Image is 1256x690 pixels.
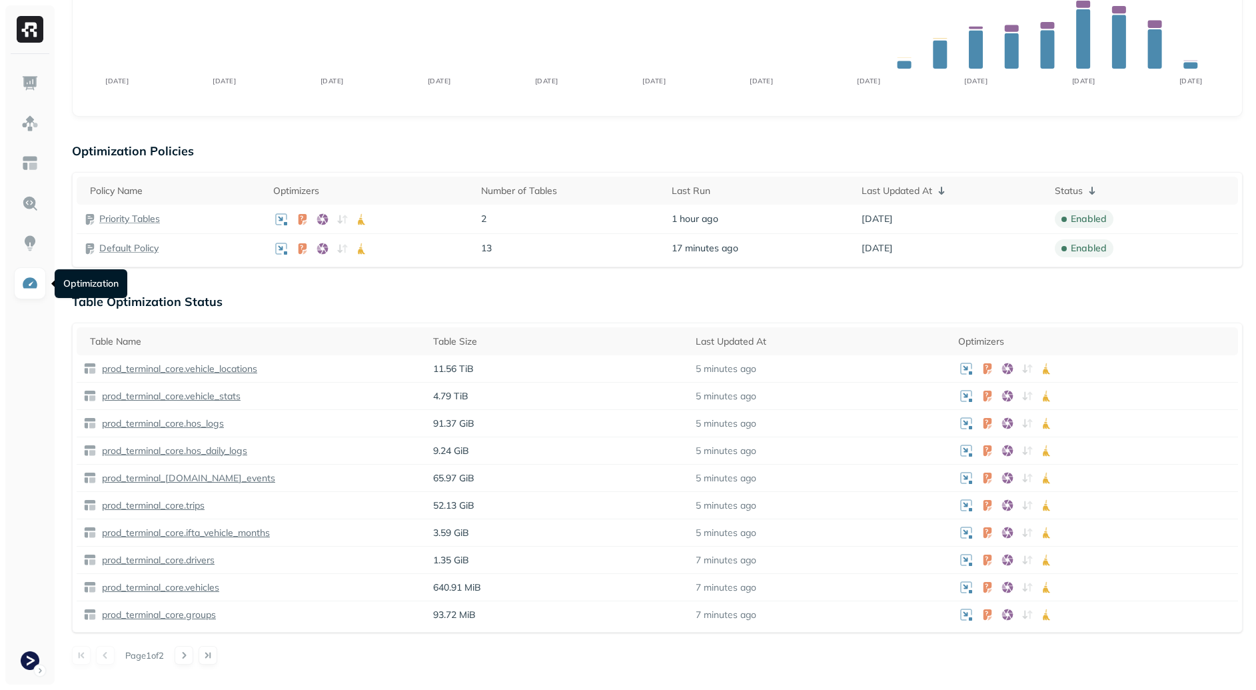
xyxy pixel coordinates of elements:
[21,155,39,172] img: Asset Explorer
[83,553,97,567] img: table
[97,472,275,485] a: prod_terminal_[DOMAIN_NAME]_events
[21,115,39,132] img: Assets
[1055,183,1231,199] div: Status
[1179,77,1203,85] tspan: [DATE]
[83,608,97,621] img: table
[99,581,219,594] p: prod_terminal_core.vehicles
[672,213,718,225] span: 1 hour ago
[862,183,1041,199] div: Last Updated At
[99,499,205,512] p: prod_terminal_core.trips
[696,581,756,594] p: 7 minutes ago
[83,362,97,375] img: table
[696,609,756,621] p: 7 minutes ago
[273,185,468,197] div: Optimizers
[90,335,420,348] div: Table Name
[481,213,658,225] p: 2
[535,77,558,85] tspan: [DATE]
[83,581,97,594] img: table
[21,275,39,292] img: Optimization
[320,77,344,85] tspan: [DATE]
[55,269,127,298] div: Optimization
[83,471,97,485] img: table
[1072,77,1095,85] tspan: [DATE]
[750,77,773,85] tspan: [DATE]
[99,242,159,255] a: Default Policy
[696,390,756,403] p: 5 minutes ago
[72,143,1243,159] p: Optimization Policies
[83,444,97,457] img: table
[99,527,270,539] p: prod_terminal_core.ifta_vehicle_months
[862,213,893,225] span: [DATE]
[97,554,215,567] a: prod_terminal_core.drivers
[99,445,247,457] p: prod_terminal_core.hos_daily_logs
[99,472,275,485] p: prod_terminal_[DOMAIN_NAME]_events
[105,77,129,85] tspan: [DATE]
[696,363,756,375] p: 5 minutes ago
[1071,242,1107,255] p: enabled
[97,363,257,375] a: prod_terminal_core.vehicle_locations
[72,294,1243,309] p: Table Optimization Status
[97,527,270,539] a: prod_terminal_core.ifta_vehicle_months
[83,526,97,539] img: table
[21,235,39,252] img: Insights
[481,185,658,197] div: Number of Tables
[433,390,682,403] p: 4.79 TiB
[964,77,987,85] tspan: [DATE]
[696,335,945,348] div: Last Updated At
[213,77,236,85] tspan: [DATE]
[99,390,241,403] p: prod_terminal_core.vehicle_stats
[696,554,756,567] p: 7 minutes ago
[433,472,682,485] p: 65.97 GiB
[433,581,682,594] p: 640.91 MiB
[857,77,880,85] tspan: [DATE]
[17,16,43,43] img: Ryft
[83,417,97,430] img: table
[862,242,893,255] span: [DATE]
[696,417,756,430] p: 5 minutes ago
[672,185,848,197] div: Last Run
[21,195,39,212] img: Query Explorer
[97,581,219,594] a: prod_terminal_core.vehicles
[1071,213,1107,225] p: enabled
[433,335,682,348] div: Table Size
[125,649,164,661] p: Page 1 of 2
[696,472,756,485] p: 5 minutes ago
[433,554,682,567] p: 1.35 GiB
[99,363,257,375] p: prod_terminal_core.vehicle_locations
[97,390,241,403] a: prod_terminal_core.vehicle_stats
[433,499,682,512] p: 52.13 GiB
[428,77,451,85] tspan: [DATE]
[99,609,216,621] p: prod_terminal_core.groups
[21,651,39,670] img: Terminal
[672,242,738,255] span: 17 minutes ago
[90,185,260,197] div: Policy Name
[83,499,97,512] img: table
[642,77,666,85] tspan: [DATE]
[83,389,97,403] img: table
[97,445,247,457] a: prod_terminal_core.hos_daily_logs
[433,417,682,430] p: 91.37 GiB
[99,554,215,567] p: prod_terminal_core.drivers
[97,609,216,621] a: prod_terminal_core.groups
[99,213,160,225] a: Priority Tables
[21,75,39,92] img: Dashboard
[958,335,1232,348] div: Optimizers
[433,609,682,621] p: 93.72 MiB
[433,363,682,375] p: 11.56 TiB
[696,445,756,457] p: 5 minutes ago
[433,527,682,539] p: 3.59 GiB
[99,417,224,430] p: prod_terminal_core.hos_logs
[481,242,658,255] p: 13
[696,499,756,512] p: 5 minutes ago
[97,499,205,512] a: prod_terminal_core.trips
[97,417,224,430] a: prod_terminal_core.hos_logs
[433,445,682,457] p: 9.24 GiB
[696,527,756,539] p: 5 minutes ago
